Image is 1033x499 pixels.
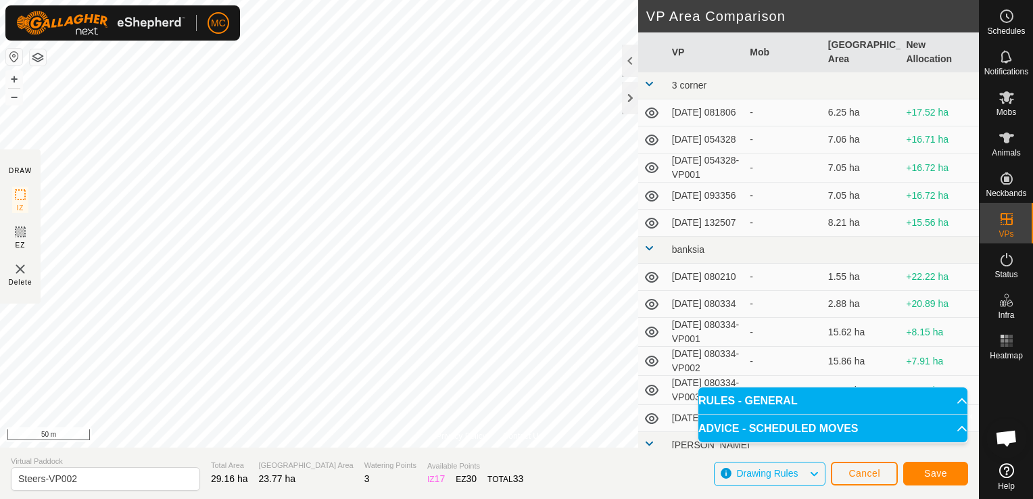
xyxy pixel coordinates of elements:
[924,468,947,479] span: Save
[980,458,1033,496] a: Help
[503,430,543,442] a: Contact Us
[513,473,524,484] span: 33
[823,183,901,210] td: 7.05 ha
[667,264,745,291] td: [DATE] 080210
[831,462,898,485] button: Cancel
[900,376,979,405] td: +9.96 ha
[823,347,901,376] td: 15.86 ha
[30,49,46,66] button: Map Layers
[698,415,967,442] p-accordion-header: ADVICE - SCHEDULED MOVES
[16,11,185,35] img: Gallagher Logo
[990,352,1023,360] span: Heatmap
[998,482,1015,490] span: Help
[672,80,706,91] span: 3 corner
[900,153,979,183] td: +16.72 ha
[9,277,32,287] span: Delete
[6,71,22,87] button: +
[900,32,979,72] th: New Allocation
[994,270,1017,279] span: Status
[750,354,817,369] div: -
[667,376,745,405] td: [DATE] 080334-VP003
[750,161,817,175] div: -
[427,460,523,472] span: Available Points
[698,396,798,406] span: RULES - GENERAL
[750,297,817,311] div: -
[848,468,880,479] span: Cancel
[698,423,858,434] span: ADVICE - SCHEDULED MOVES
[364,460,416,471] span: Watering Points
[823,126,901,153] td: 7.06 ha
[900,210,979,237] td: +15.56 ha
[672,439,750,450] span: [PERSON_NAME]
[427,472,445,486] div: IZ
[823,153,901,183] td: 7.05 ha
[646,8,979,24] h2: VP Area Comparison
[823,376,901,405] td: 13.81 ha
[750,133,817,147] div: -
[823,32,901,72] th: [GEOGRAPHIC_DATA] Area
[736,468,798,479] span: Drawing Rules
[903,462,968,485] button: Save
[992,149,1021,157] span: Animals
[823,264,901,291] td: 1.55 ha
[823,210,901,237] td: 8.21 ha
[900,264,979,291] td: +22.22 ha
[667,99,745,126] td: [DATE] 081806
[364,473,370,484] span: 3
[750,383,817,398] div: -
[259,460,354,471] span: [GEOGRAPHIC_DATA] Area
[823,291,901,318] td: 2.88 ha
[16,240,26,250] span: EZ
[667,126,745,153] td: [DATE] 054328
[999,230,1013,238] span: VPs
[211,473,248,484] span: 29.16 ha
[823,318,901,347] td: 15.62 ha
[9,166,32,176] div: DRAW
[667,183,745,210] td: [DATE] 093356
[900,183,979,210] td: +16.72 ha
[466,473,477,484] span: 30
[487,472,523,486] div: TOTAL
[900,347,979,376] td: +7.91 ha
[900,99,979,126] td: +17.52 ha
[667,347,745,376] td: [DATE] 080334-VP002
[12,261,28,277] img: VP
[987,27,1025,35] span: Schedules
[984,68,1028,76] span: Notifications
[900,126,979,153] td: +16.71 ha
[900,291,979,318] td: +20.89 ha
[211,460,248,471] span: Total Area
[667,405,745,432] td: [DATE] 080424
[996,108,1016,116] span: Mobs
[6,89,22,105] button: –
[986,189,1026,197] span: Neckbands
[744,32,823,72] th: Mob
[667,210,745,237] td: [DATE] 132507
[667,153,745,183] td: [DATE] 054328-VP001
[435,473,446,484] span: 17
[823,99,901,126] td: 6.25 ha
[750,189,817,203] div: -
[667,291,745,318] td: [DATE] 080334
[698,387,967,414] p-accordion-header: RULES - GENERAL
[259,473,296,484] span: 23.77 ha
[750,325,817,339] div: -
[998,311,1014,319] span: Infra
[11,456,200,467] span: Virtual Paddock
[667,318,745,347] td: [DATE] 080334-VP001
[211,16,226,30] span: MC
[750,270,817,284] div: -
[17,203,24,213] span: IZ
[6,49,22,65] button: Reset Map
[436,430,487,442] a: Privacy Policy
[900,318,979,347] td: +8.15 ha
[672,244,704,255] span: banksia
[750,105,817,120] div: -
[667,32,745,72] th: VP
[986,418,1027,458] div: Open chat
[456,472,477,486] div: EZ
[750,216,817,230] div: -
